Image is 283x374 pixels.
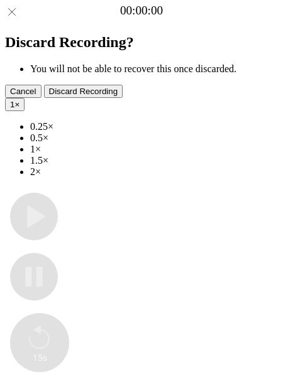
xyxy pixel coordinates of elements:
[5,98,25,111] button: 1×
[5,34,278,51] h2: Discard Recording?
[30,121,278,132] li: 0.25×
[30,166,278,178] li: 2×
[5,85,42,98] button: Cancel
[30,132,278,144] li: 0.5×
[44,85,123,98] button: Discard Recording
[30,144,278,155] li: 1×
[120,4,163,18] a: 00:00:00
[30,63,278,75] li: You will not be able to recover this once discarded.
[30,155,278,166] li: 1.5×
[10,100,14,109] span: 1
